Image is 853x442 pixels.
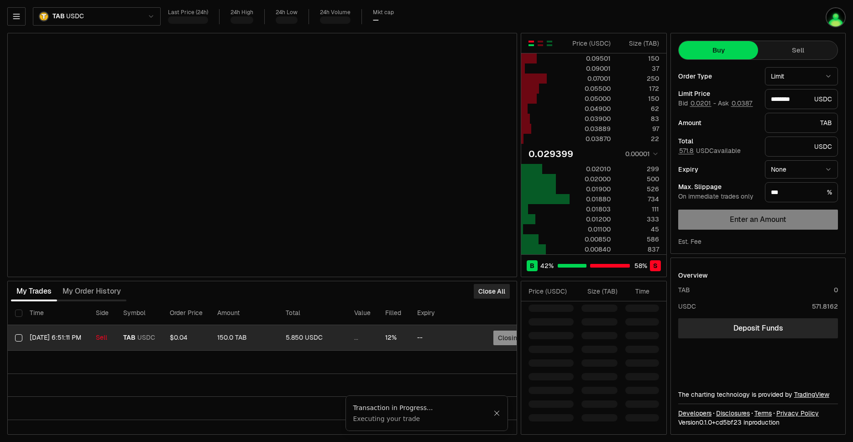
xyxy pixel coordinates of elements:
[570,134,611,143] div: 0.03870
[618,124,659,133] div: 97
[765,137,838,157] div: USDC
[410,301,471,325] th: Expiry
[347,301,378,325] th: Value
[410,325,471,351] td: --
[776,409,819,418] a: Privacy Policy
[52,12,64,21] span: TAB
[678,409,712,418] a: Developers
[570,245,611,254] div: 0.00840
[570,84,611,93] div: 0.05500
[529,147,573,160] div: 0.029399
[39,11,49,21] img: TAB.png
[570,64,611,73] div: 0.09001
[618,245,659,254] div: 837
[570,124,611,133] div: 0.03889
[618,39,659,48] div: Size ( TAB )
[618,84,659,93] div: 172
[678,166,758,173] div: Expiry
[570,174,611,184] div: 0.02000
[618,54,659,63] div: 150
[690,100,712,107] button: 0.0201
[678,147,694,154] button: 571.8
[123,334,136,342] span: TAB
[162,301,210,325] th: Order Price
[618,74,659,83] div: 250
[678,90,758,97] div: Limit Price
[528,40,535,47] button: Show Buy and Sell Orders
[678,120,758,126] div: Amount
[678,138,758,144] div: Total
[570,215,611,224] div: 0.01200
[618,114,659,123] div: 83
[15,310,22,317] button: Select all
[570,184,611,194] div: 0.01900
[678,100,716,108] span: Bid -
[537,40,544,47] button: Show Sell Orders Only
[618,164,659,174] div: 299
[570,195,611,204] div: 0.01880
[765,160,838,179] button: None
[530,261,534,270] span: B
[618,205,659,214] div: 111
[812,302,838,311] div: 571.8162
[570,114,611,123] div: 0.03900
[57,282,126,300] button: My Order History
[826,7,846,27] img: sh3sh
[570,225,611,234] div: 0.01100
[210,301,278,325] th: Amount
[618,184,659,194] div: 526
[731,100,753,107] button: 0.0387
[11,282,57,300] button: My Trades
[581,287,618,296] div: Size ( TAB )
[678,73,758,79] div: Order Type
[678,418,838,427] div: Version 0.1.0 + in production
[634,261,647,270] span: 58 %
[625,287,649,296] div: Time
[765,113,838,133] div: TAB
[116,301,162,325] th: Symbol
[716,418,742,426] span: cd5bf2355b62ceae95c36e3fcbfd3239450611b2
[8,33,517,277] iframe: Financial Chart
[570,39,611,48] div: Price ( USDC )
[618,174,659,184] div: 500
[378,301,410,325] th: Filled
[678,237,701,246] div: Est. Fee
[678,184,758,190] div: Max. Slippage
[716,409,750,418] a: Disclosures
[570,104,611,113] div: 0.04900
[758,41,837,59] button: Sell
[137,334,155,342] span: USDC
[618,225,659,234] div: 45
[96,334,109,342] div: Sell
[320,9,351,16] div: 24h Volume
[618,104,659,113] div: 62
[353,403,493,412] div: Transaction in Progress...
[570,74,611,83] div: 0.07001
[570,54,611,63] div: 0.09501
[678,390,838,399] div: The charting technology is provided by
[30,333,81,342] time: [DATE] 6:51:11 PM
[170,333,188,342] span: $0.04
[570,205,611,214] div: 0.01803
[618,195,659,204] div: 734
[570,235,611,244] div: 0.00850
[618,215,659,224] div: 333
[618,64,659,73] div: 37
[765,182,838,202] div: %
[718,100,753,108] span: Ask
[286,334,340,342] div: 5.850 USDC
[230,9,253,16] div: 24h High
[217,334,271,342] div: 150.0 TAB
[678,193,758,201] div: On immediate trades only
[474,284,510,299] button: Close All
[678,271,708,280] div: Overview
[653,261,658,270] span: S
[529,287,574,296] div: Price ( USDC )
[618,134,659,143] div: 22
[168,9,208,16] div: Last Price (24h)
[765,89,838,109] div: USDC
[278,301,347,325] th: Total
[385,334,403,342] div: 12%
[22,301,89,325] th: Time
[66,12,84,21] span: USDC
